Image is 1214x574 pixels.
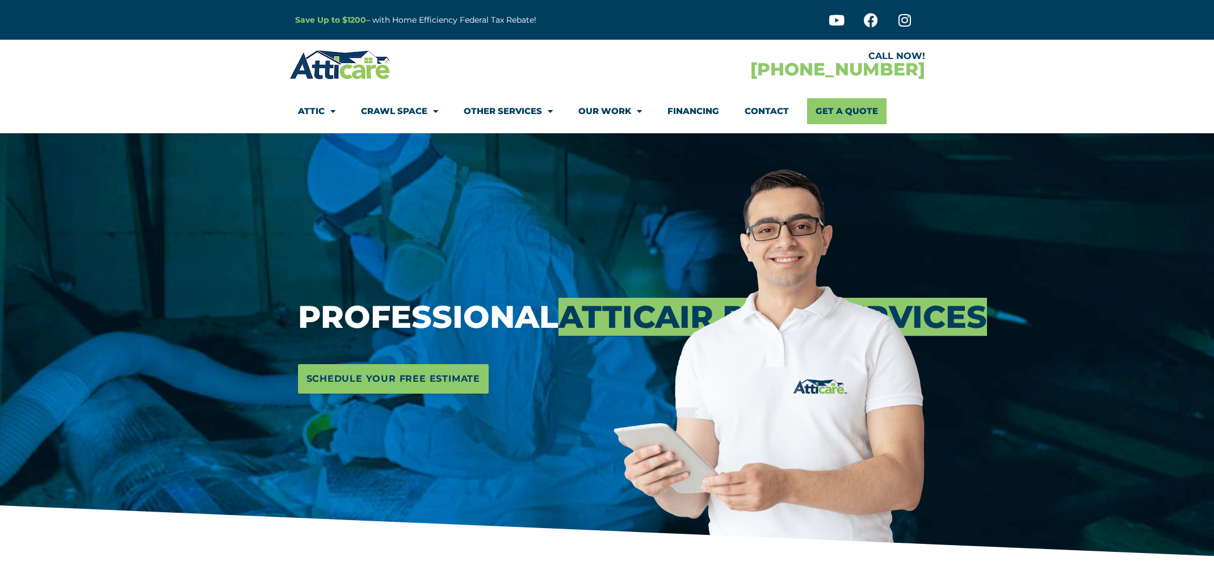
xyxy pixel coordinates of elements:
a: Financing [667,98,719,124]
a: Schedule Your Free Estimate [298,364,489,394]
a: Attic [298,98,335,124]
a: Get A Quote [807,98,887,124]
a: Contact [745,98,789,124]
div: CALL NOW! [607,52,925,61]
nav: Menu [298,98,917,124]
a: Our Work [578,98,642,124]
img: Atticare employee [614,169,925,559]
span: Schedule Your Free Estimate [306,370,481,388]
p: – with Home Efficiency Federal Tax Rebate! [295,14,663,27]
h3: Professional [298,298,606,336]
a: Other Services [464,98,553,124]
a: Save Up to $1200 [295,15,366,25]
a: Crawl Space [361,98,438,124]
mark: Attic [558,298,987,336]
